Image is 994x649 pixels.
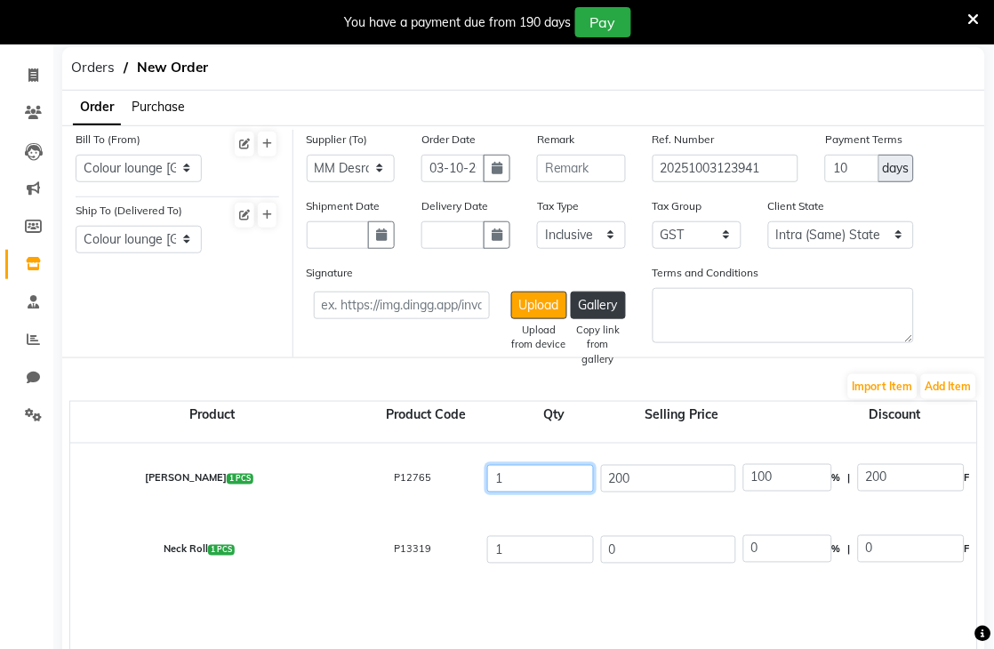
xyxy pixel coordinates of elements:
[128,52,217,84] span: New Order
[132,99,185,115] span: Purchase
[511,292,567,319] button: Upload
[227,474,254,485] span: 1 PCS
[307,132,368,148] label: Supplier (To)
[497,405,611,443] div: Qty
[57,532,341,568] div: Neck Roll
[965,535,970,565] span: F
[307,198,381,214] label: Shipment Date
[62,52,124,84] span: Orders
[537,132,575,148] label: Remark
[575,7,631,37] button: Pay
[653,265,759,281] label: Terms and Conditions
[70,405,355,443] div: Product
[653,155,799,182] input: Reference Number
[76,132,140,148] label: Bill To (From)
[832,535,841,565] span: %
[848,535,851,565] span: |
[571,323,626,367] div: Copy link from gallery
[537,155,626,182] input: Remark
[421,198,488,214] label: Delivery Date
[341,532,484,568] div: P13319
[80,99,114,115] span: Order
[653,132,715,148] label: Ref. Number
[341,461,484,497] div: P12765
[848,464,851,493] span: |
[642,403,723,426] span: Selling Price
[208,545,236,556] span: 1 PCS
[965,464,970,493] span: F
[345,13,572,32] div: You have a payment due from 190 days
[571,292,626,319] button: Gallery
[421,132,476,148] label: Order Date
[355,405,497,443] div: Product Code
[511,323,567,353] div: Upload from device
[537,198,580,214] label: Tax Type
[921,374,976,399] button: Add Item
[57,461,341,497] div: [PERSON_NAME]
[76,203,182,219] label: Ship To (Delivered To)
[848,374,918,399] button: Import Item
[825,132,902,148] label: Payment Terms
[314,292,490,319] input: ex. https://img.dingg.app/invoice.jpg or uploaded image name
[307,265,354,281] label: Signature
[653,198,702,214] label: Tax Group
[832,464,841,493] span: %
[768,198,825,214] label: Client State
[883,159,910,178] span: days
